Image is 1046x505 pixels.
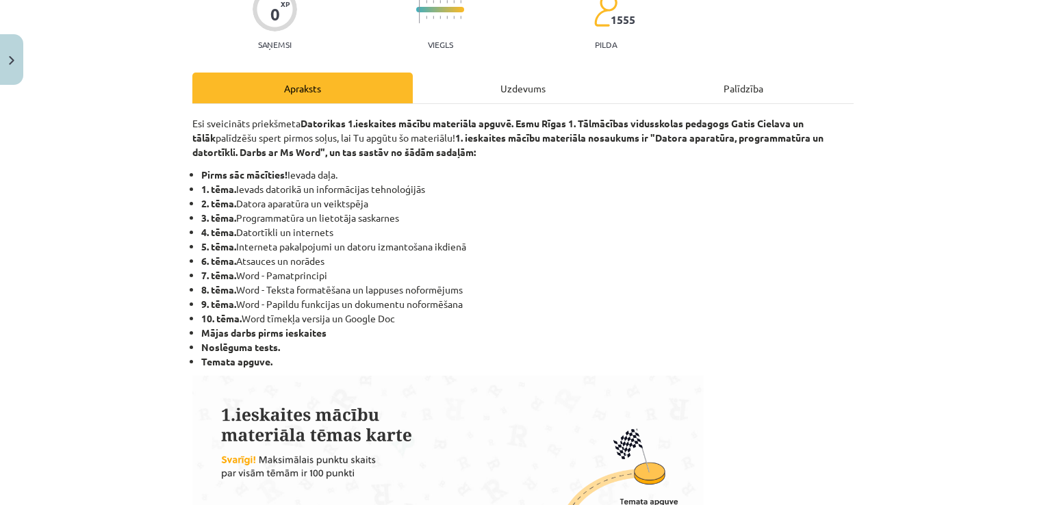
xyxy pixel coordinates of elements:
[201,341,280,353] b: Noslēguma tests.
[201,283,854,297] li: Word - Teksta formatēšana un lappuses noformējums
[201,268,854,283] li: Word - Pamatprincipi
[192,117,804,144] strong: Datorikas 1.ieskaites mācību materiāla apguvē. Esmu Rīgas 1. Tālmācības vidusskolas pedagogs Gati...
[201,326,327,339] strong: Mājas darbs pirms ieskaites
[446,16,448,19] img: icon-short-line-57e1e144782c952c97e751825c79c345078a6d821885a25fce030b3d8c18986b.svg
[201,298,236,310] b: 9. tēma.
[201,254,854,268] li: Atsauces un norādes
[428,40,453,49] p: Viegls
[201,297,854,311] li: Word - Papildu funkcijas un dokumentu noformēšana
[201,182,854,196] li: Ievads datorikā un informācijas tehnoloģijās
[453,16,455,19] img: icon-short-line-57e1e144782c952c97e751825c79c345078a6d821885a25fce030b3d8c18986b.svg
[201,312,242,324] b: 10. tēma.
[201,183,236,195] b: 1. tēma.
[192,73,413,103] div: Apraksts
[201,240,236,252] b: 5. tēma.
[433,16,434,19] img: icon-short-line-57e1e144782c952c97e751825c79c345078a6d821885a25fce030b3d8c18986b.svg
[9,56,14,65] img: icon-close-lesson-0947bae3869378f0d4975bcd49f059093ad1ed9edebbc8119c70593378902aed.svg
[201,311,854,326] li: Word tīmekļa versija un Google Doc
[201,283,236,296] b: 8. tēma.
[201,211,854,225] li: Programmatūra un lietotāja saskarnes
[201,355,272,367] b: Temata apguve.
[460,16,461,19] img: icon-short-line-57e1e144782c952c97e751825c79c345078a6d821885a25fce030b3d8c18986b.svg
[270,5,280,24] div: 0
[192,131,824,158] strong: 1. ieskaites mācību materiāla nosaukums ir "Datora aparatūra, programmatūra un datortīkli. Darbs ...
[439,16,441,19] img: icon-short-line-57e1e144782c952c97e751825c79c345078a6d821885a25fce030b3d8c18986b.svg
[201,239,854,254] li: Interneta pakalpojumi un datoru izmantošana ikdienā
[201,197,236,209] b: 2. tēma.
[426,16,427,19] img: icon-short-line-57e1e144782c952c97e751825c79c345078a6d821885a25fce030b3d8c18986b.svg
[192,116,854,159] p: Esi sveicināts priekšmeta palīdzēšu spert pirmos soļus, lai Tu apgūtu šo materiālu!
[201,211,236,224] b: 3. tēma.
[611,14,635,26] span: 1555
[201,168,854,182] li: Ievada daļa.
[633,73,854,103] div: Palīdzība
[413,73,633,103] div: Uzdevums
[253,40,297,49] p: Saņemsi
[201,226,236,238] b: 4. tēma.
[201,196,854,211] li: Datora aparatūra un veiktspēja
[595,40,617,49] p: pilda
[201,255,236,267] b: 6. tēma.
[201,225,854,239] li: Datortīkli un internets
[201,168,288,181] b: Pirms sāc mācīties!
[201,269,236,281] b: 7. tēma.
